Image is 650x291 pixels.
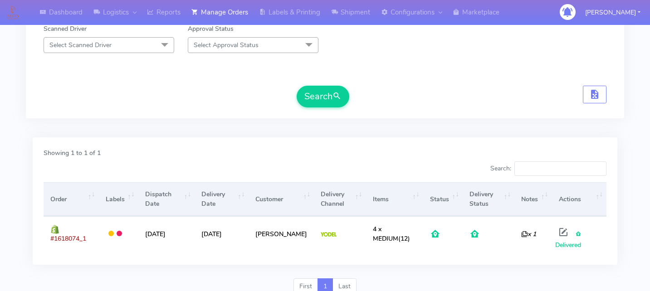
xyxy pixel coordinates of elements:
[514,182,552,216] th: Notes: activate to sort column ascending
[138,182,195,216] th: Dispatch Date: activate to sort column ascending
[552,182,606,216] th: Actions: activate to sort column ascending
[423,182,463,216] th: Status: activate to sort column ascending
[138,216,195,251] td: [DATE]
[44,148,101,158] label: Showing 1 to 1 of 1
[49,41,112,49] span: Select Scanned Driver
[321,232,337,237] img: Yodel
[44,182,99,216] th: Order: activate to sort column ascending
[514,161,606,176] input: Search:
[99,182,138,216] th: Labels: activate to sort column ascending
[555,230,582,249] span: Delivered
[188,24,234,34] label: Approval Status
[314,182,366,216] th: Delivery Channel: activate to sort column ascending
[50,234,86,243] span: #1618074_1
[44,24,87,34] label: Scanned Driver
[50,225,59,234] img: shopify.png
[366,182,423,216] th: Items: activate to sort column ascending
[195,182,249,216] th: Delivery Date: activate to sort column ascending
[249,216,314,251] td: [PERSON_NAME]
[195,216,249,251] td: [DATE]
[521,230,536,238] i: x 1
[249,182,314,216] th: Customer: activate to sort column ascending
[373,225,410,243] span: (12)
[463,182,514,216] th: Delivery Status: activate to sort column ascending
[578,3,647,22] button: [PERSON_NAME]
[194,41,259,49] span: Select Approval Status
[490,161,606,176] label: Search:
[373,225,398,243] span: 4 x MEDIUM
[297,86,349,107] button: Search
